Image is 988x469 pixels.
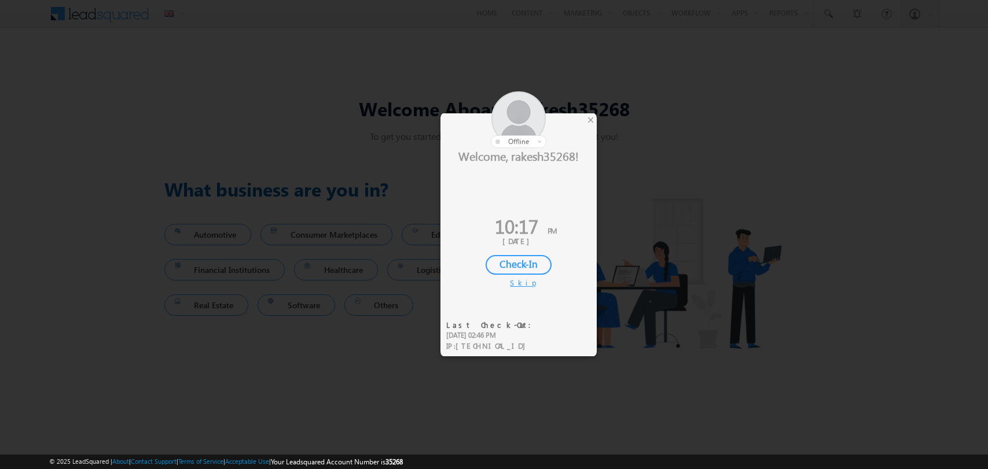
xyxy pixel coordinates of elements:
div: [DATE] 02:46 PM [446,330,538,341]
span: 35268 [385,457,403,466]
div: × [585,113,597,126]
span: © 2025 LeadSquared | | | | | [49,456,403,467]
span: Your Leadsquared Account Number is [271,457,403,466]
div: Welcome, rakesh35268! [440,148,597,163]
span: offline [508,137,529,146]
div: [DATE] [449,236,588,246]
a: Acceptable Use [225,457,269,465]
a: Contact Support [131,457,177,465]
span: [TECHNICAL_ID] [456,341,531,350]
span: 10:17 [495,213,538,239]
div: Skip [510,278,527,288]
div: Last Check-Out: [446,320,538,330]
span: PM [548,226,557,235]
a: Terms of Service [178,457,223,465]
a: About [112,457,129,465]
div: Check-In [486,255,552,275]
div: IP : [446,341,538,352]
